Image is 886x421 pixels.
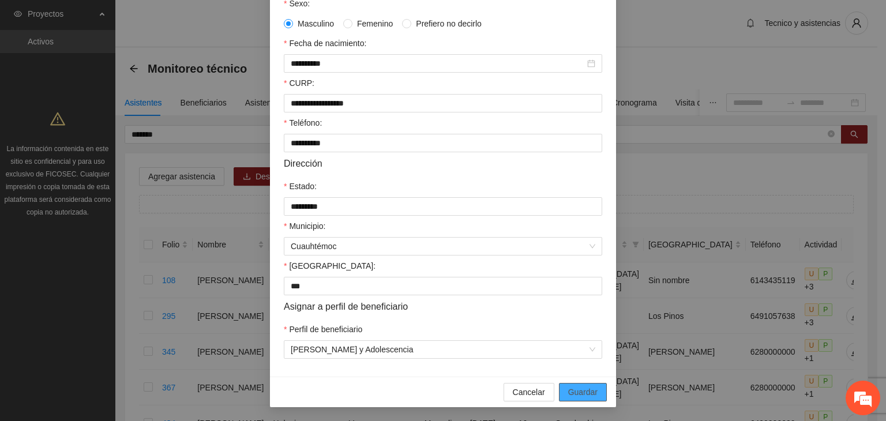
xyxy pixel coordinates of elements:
label: Perfil de beneficiario [284,323,362,336]
button: Guardar [559,383,607,401]
label: CURP: [284,77,314,89]
button: Cancelar [504,383,554,401]
span: Cancelar [513,386,545,399]
span: CHT Niñez y Adolescencia [291,341,595,358]
label: Teléfono: [284,116,322,129]
div: Minimizar ventana de chat en vivo [189,6,217,33]
textarea: Escriba su mensaje y pulse “Intro” [6,291,220,331]
label: Estado: [284,180,317,193]
span: Asignar a perfil de beneficiario [284,299,408,314]
span: Masculino [293,17,339,30]
span: Guardar [568,386,598,399]
input: CURP: [284,94,602,112]
span: Femenino [352,17,397,30]
label: Municipio: [284,220,325,232]
label: Colonia: [284,260,376,272]
input: Teléfono: [284,134,602,152]
div: Chatee con nosotros ahora [60,59,194,74]
span: Cuauhtémoc [291,238,595,255]
span: Prefiero no decirlo [411,17,486,30]
input: Colonia: [284,277,602,295]
input: Estado: [284,197,602,216]
input: Fecha de nacimiento: [291,57,585,70]
label: Fecha de nacimiento: [284,37,366,50]
span: Dirección [284,156,322,171]
span: Estamos en línea. [67,142,159,258]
